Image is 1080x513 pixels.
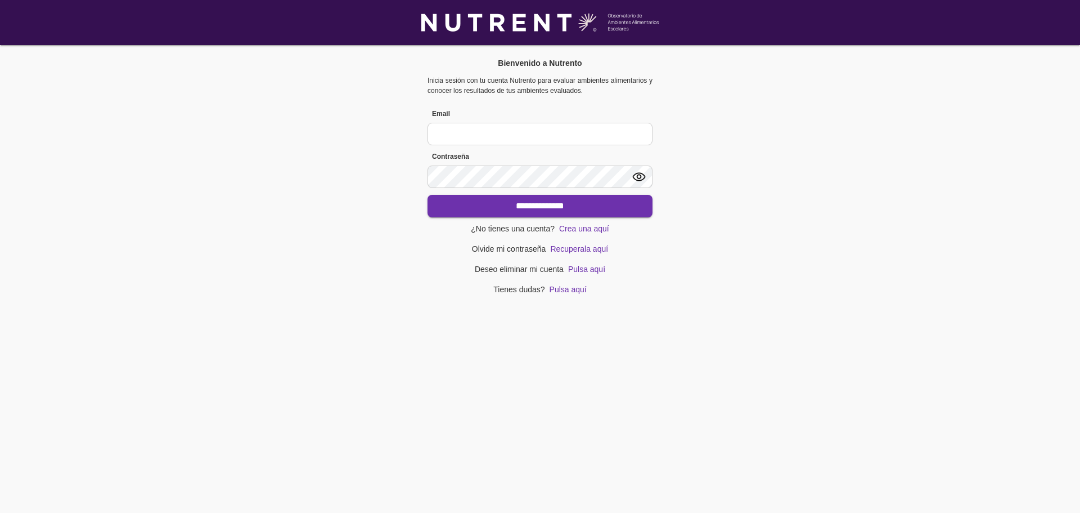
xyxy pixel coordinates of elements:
[493,283,544,296] span: Tienes dudas?
[550,286,587,293] a: Pulsa aquí
[427,75,652,96] p: Inicia sesión con tu cuenta Nutrento para evaluar ambientes alimentarios y conocer los resultados...
[498,57,582,69] h5: Bienvenido a Nutrento
[568,265,605,273] a: Pulsa aquí
[550,245,608,253] a: Recuperala aquí
[472,242,546,256] span: Olvide mi contraseña
[427,152,652,161] label: Contraseña
[427,109,652,118] label: Email
[632,170,646,184] img: eye-icon
[559,225,609,233] a: Crea una aquí
[471,222,555,235] span: ¿No tienes una cuenta?
[475,262,564,276] span: Deseo eliminar mi cuenta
